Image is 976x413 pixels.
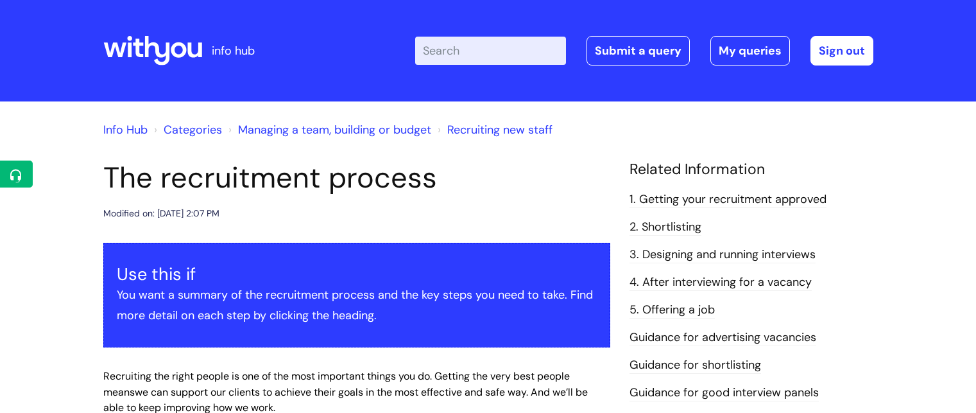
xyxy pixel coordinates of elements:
[103,161,610,195] h1: The recruitment process
[629,330,816,346] a: Guidance for advertising vacancies
[810,36,873,66] a: Sign out
[117,285,597,326] p: You want a summary of the recruitment process and the key steps you need to take. Find more detai...
[629,247,816,263] a: 3. Designing and running interviews
[151,119,222,140] li: Solution home
[415,37,566,65] input: Search
[225,119,431,140] li: Managing a team, building or budget
[629,302,715,319] a: 5. Offering a job
[629,385,819,401] a: Guidance for good interview panels
[415,36,873,66] div: | -
[629,161,873,179] h4: Related Information
[212,40,255,61] p: info hub
[238,122,431,137] a: Managing a team, building or budget
[447,122,552,137] a: Recruiting new staff
[103,206,219,222] div: Modified on: [DATE] 2:07 PM
[117,264,597,285] h3: Use this if
[710,36,790,66] a: My queries
[629,219,701,236] a: 2. Shortlisting
[629,357,761,374] a: Guidance for shortlisting
[103,369,570,399] span: Recruiting the right people is one of the most important things you do. Getting the very best peo...
[629,191,826,208] a: 1. Getting your recruitment approved
[164,122,222,137] a: Categories
[629,274,812,291] a: 4. After interviewing for a vacancy
[103,122,148,137] a: Info Hub
[434,119,552,140] li: Recruiting new staff
[586,36,690,66] a: Submit a query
